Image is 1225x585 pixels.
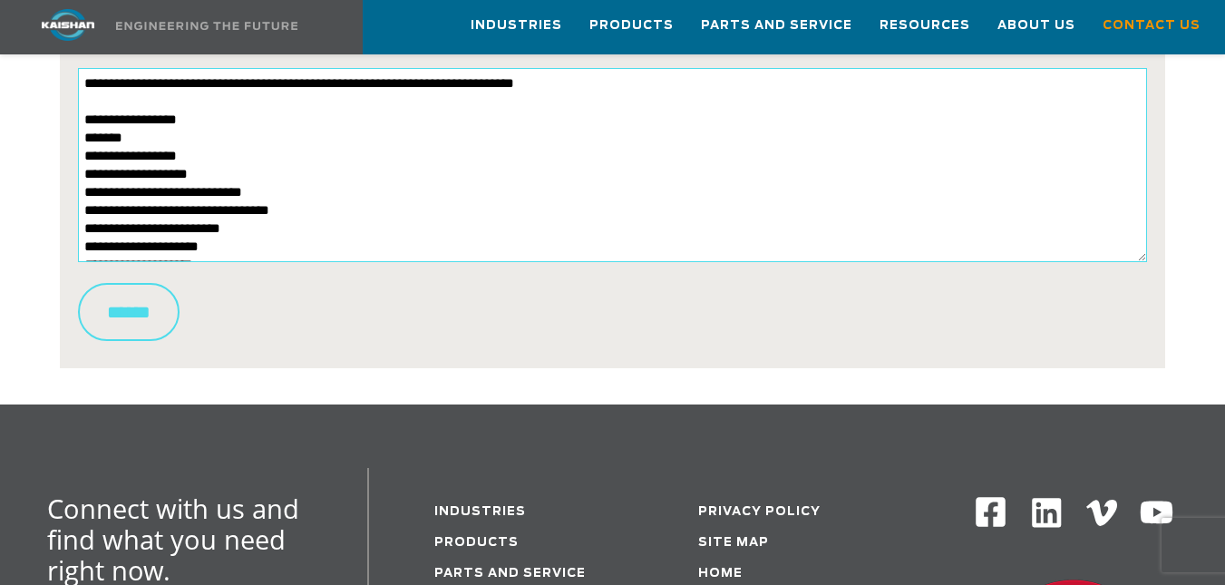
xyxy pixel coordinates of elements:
img: Linkedin [1029,495,1065,531]
a: Parts and service [434,568,586,580]
a: Site Map [698,537,769,549]
span: Contact Us [1103,15,1201,36]
a: Home [698,568,743,580]
img: Facebook [974,495,1007,529]
a: Parts and Service [701,1,852,50]
img: Youtube [1139,495,1174,531]
a: Products [434,537,519,549]
span: Resources [880,15,970,36]
span: Parts and Service [701,15,852,36]
a: Privacy Policy [698,506,821,518]
a: Industries [471,1,562,50]
span: About Us [997,15,1075,36]
a: Industries [434,506,526,518]
a: About Us [997,1,1075,50]
img: Vimeo [1086,500,1117,526]
a: Resources [880,1,970,50]
span: Products [589,15,674,36]
a: Products [589,1,674,50]
a: Contact Us [1103,1,1201,50]
span: Industries [471,15,562,36]
img: Engineering the future [116,22,297,30]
